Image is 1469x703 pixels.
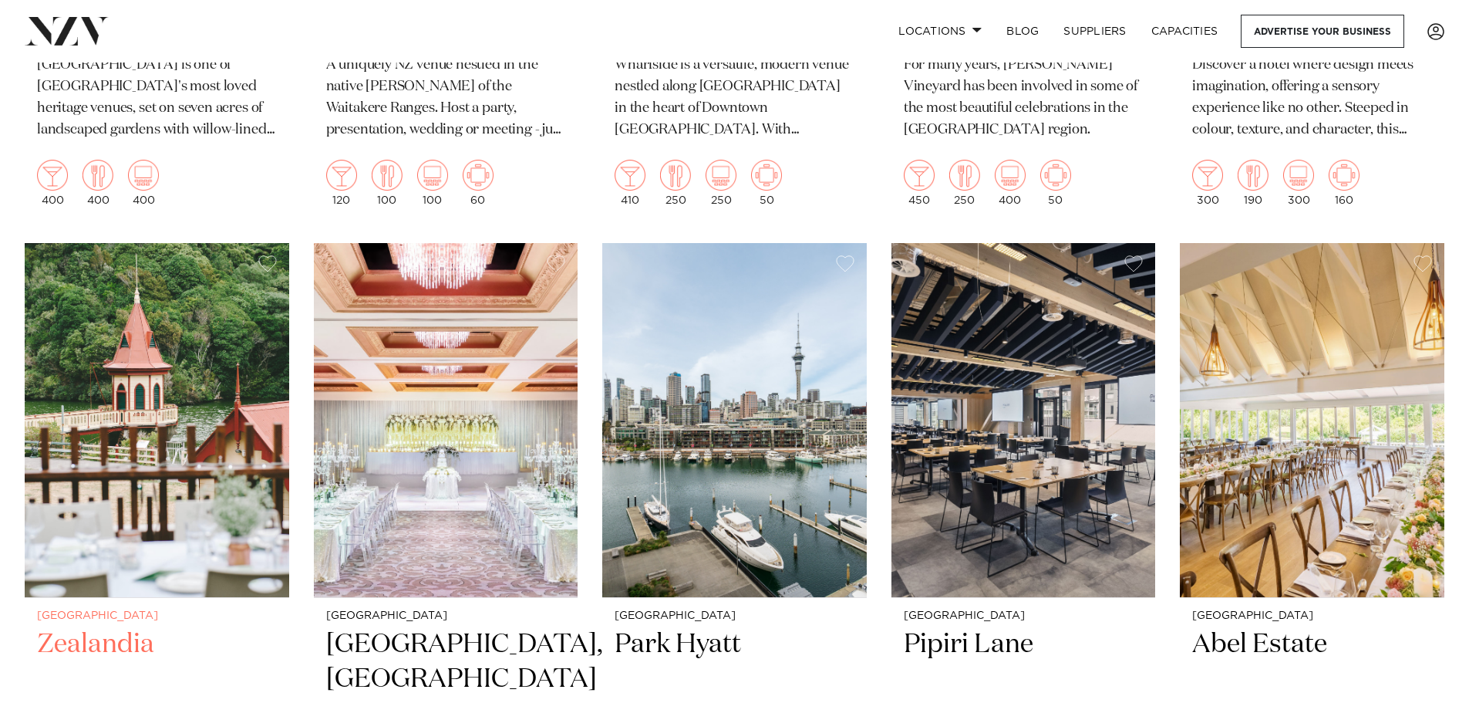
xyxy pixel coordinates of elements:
[25,17,109,45] img: nzv-logo.png
[1192,160,1223,191] img: cocktail.png
[1040,160,1071,191] img: meeting.png
[463,160,494,206] div: 60
[25,243,289,598] img: Rātā Cafe at Zealandia
[37,55,277,141] p: [GEOGRAPHIC_DATA] is one of [GEOGRAPHIC_DATA]'s most loved heritage venues, set on seven acres of...
[949,160,980,206] div: 250
[83,160,113,191] img: dining.png
[904,610,1144,622] small: [GEOGRAPHIC_DATA]
[417,160,448,206] div: 100
[904,160,935,191] img: cocktail.png
[1329,160,1359,206] div: 160
[660,160,691,206] div: 250
[417,160,448,191] img: theatre.png
[1329,160,1359,191] img: meeting.png
[128,160,159,191] img: theatre.png
[660,160,691,191] img: dining.png
[1192,55,1432,141] p: Discover a hotel where design meets imagination, offering a sensory experience like no other. Ste...
[751,160,782,206] div: 50
[706,160,736,191] img: theatre.png
[326,160,357,206] div: 120
[326,55,566,141] p: A uniquely NZ venue nestled in the native [PERSON_NAME] of the Waitakere Ranges. Host a party, pr...
[1283,160,1314,206] div: 300
[37,610,277,622] small: [GEOGRAPHIC_DATA]
[1283,160,1314,191] img: theatre.png
[904,160,935,206] div: 450
[1192,610,1432,622] small: [GEOGRAPHIC_DATA]
[1040,160,1071,206] div: 50
[949,160,980,191] img: dining.png
[463,160,494,191] img: meeting.png
[706,160,736,206] div: 250
[615,610,854,622] small: [GEOGRAPHIC_DATA]
[128,160,159,206] div: 400
[886,15,994,48] a: Locations
[1051,15,1138,48] a: SUPPLIERS
[615,160,645,191] img: cocktail.png
[37,160,68,206] div: 400
[1238,160,1269,206] div: 190
[1192,160,1223,206] div: 300
[83,160,113,206] div: 400
[372,160,403,206] div: 100
[615,160,645,206] div: 410
[995,160,1026,206] div: 400
[37,160,68,191] img: cocktail.png
[1238,160,1269,191] img: dining.png
[904,55,1144,141] p: For many years, [PERSON_NAME] Vineyard has been involved in some of the most beautiful celebratio...
[326,160,357,191] img: cocktail.png
[1241,15,1404,48] a: Advertise your business
[326,610,566,622] small: [GEOGRAPHIC_DATA]
[372,160,403,191] img: dining.png
[615,55,854,141] p: Wharfside is a versatile, modern venue nestled along [GEOGRAPHIC_DATA] in the heart of Downtown [...
[751,160,782,191] img: meeting.png
[1139,15,1231,48] a: Capacities
[995,160,1026,191] img: theatre.png
[994,15,1051,48] a: BLOG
